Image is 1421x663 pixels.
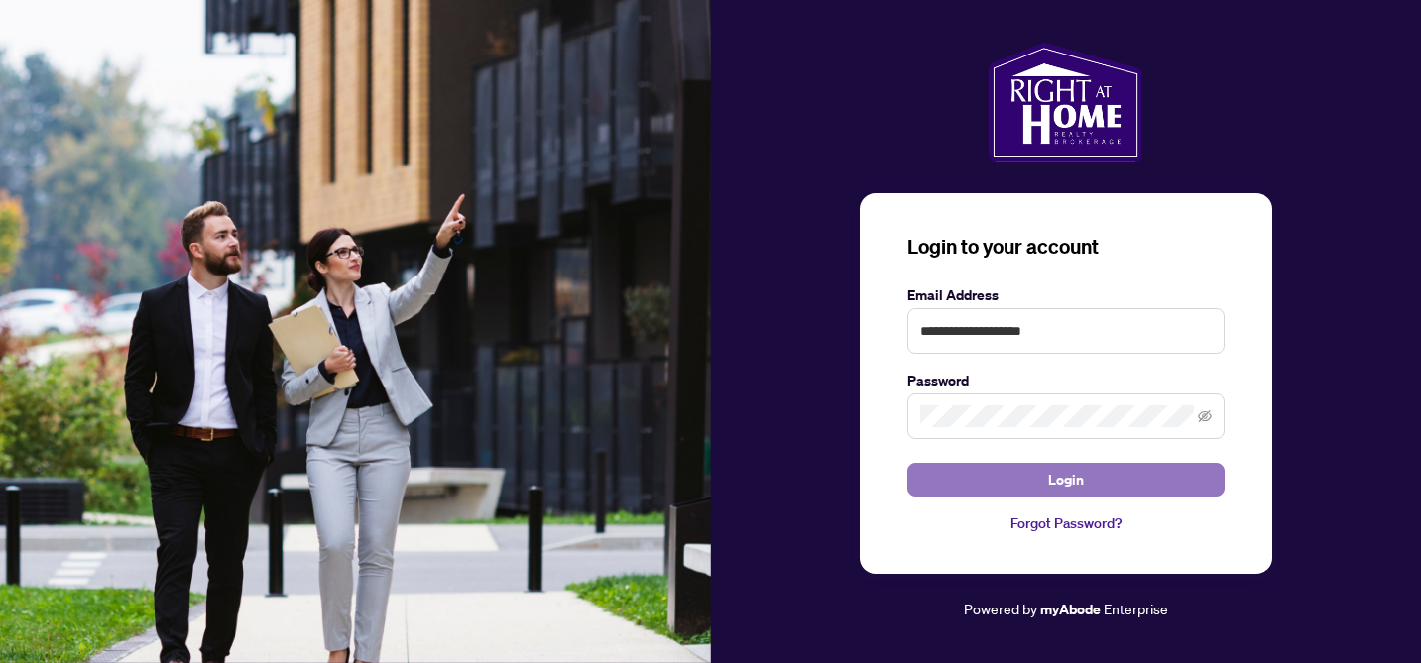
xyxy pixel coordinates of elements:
[907,370,1225,391] label: Password
[1048,464,1084,496] span: Login
[1104,600,1168,617] span: Enterprise
[989,43,1142,162] img: ma-logo
[907,512,1225,534] a: Forgot Password?
[964,600,1037,617] span: Powered by
[1198,409,1212,423] span: eye-invisible
[1040,599,1101,620] a: myAbode
[907,463,1225,497] button: Login
[907,233,1225,261] h3: Login to your account
[907,284,1225,306] label: Email Address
